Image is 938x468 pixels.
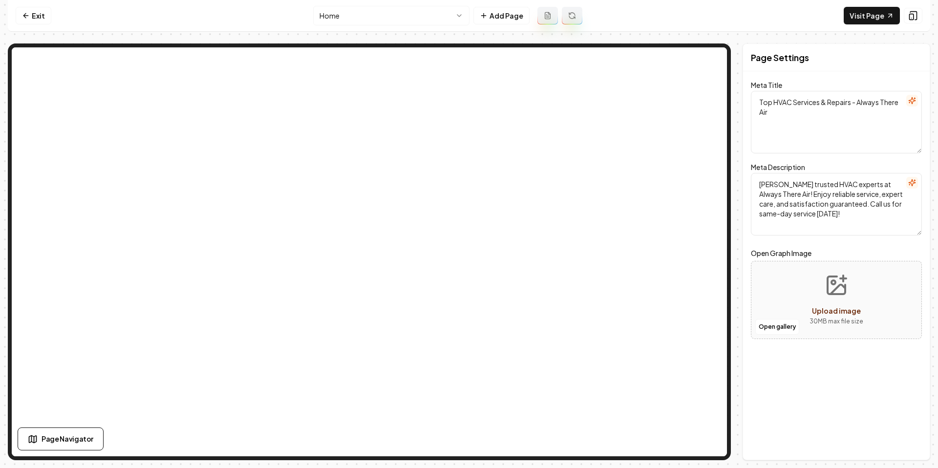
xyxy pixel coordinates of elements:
a: Visit Page [844,7,900,24]
button: Upload image [802,266,871,334]
h2: Page Settings [751,51,809,64]
p: 30 MB max file size [810,317,863,326]
a: Exit [16,7,51,24]
button: Regenerate page [562,7,582,24]
label: Meta Description [751,163,805,171]
button: Open gallery [755,319,799,335]
label: Meta Title [751,81,782,89]
span: Page Navigator [42,434,93,444]
label: Open Graph Image [751,247,922,259]
button: Add Page [473,7,530,24]
button: Add admin page prompt [537,7,558,24]
span: Upload image [812,306,861,315]
button: Page Navigator [18,427,104,450]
